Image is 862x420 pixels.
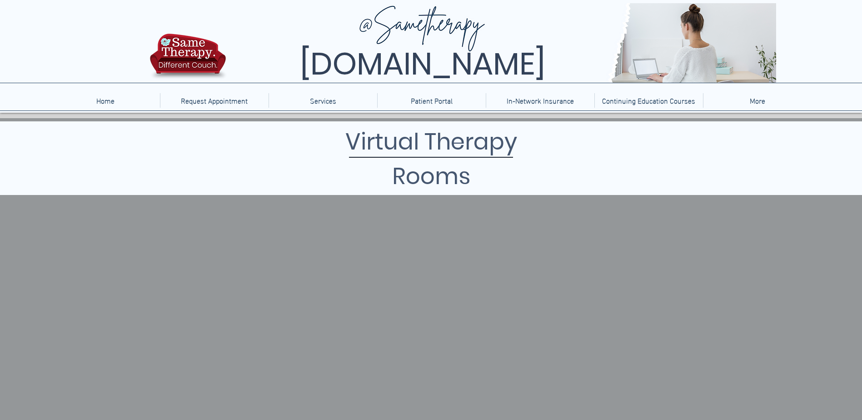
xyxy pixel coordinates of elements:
[269,93,377,108] div: Services
[377,93,486,108] a: Patient Portal
[486,93,594,108] a: In-Network Insurance
[147,32,229,86] img: TBH.US
[176,93,252,108] p: Request Appointment
[51,93,160,108] a: Home
[406,93,457,108] p: Patient Portal
[300,42,545,85] span: [DOMAIN_NAME]
[92,93,119,108] p: Home
[293,125,569,194] h1: Virtual Therapy Rooms
[598,93,700,108] p: Continuing Education Courses
[305,93,341,108] p: Services
[502,93,578,108] p: In-Network Insurance
[228,3,776,83] img: Same Therapy, Different Couch. TelebehavioralHealth.US
[160,93,269,108] a: Request Appointment
[594,93,703,108] a: Continuing Education Courses
[745,93,770,108] p: More
[51,93,812,108] nav: Site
